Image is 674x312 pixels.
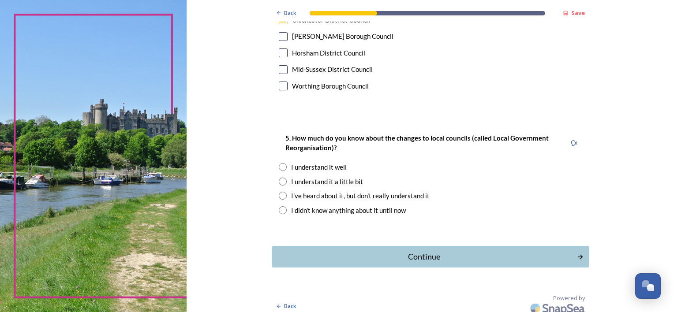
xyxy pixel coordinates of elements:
strong: 5. How much do you know about the changes to local councils (called Local Government Reorganisati... [285,134,550,151]
div: Mid-Sussex District Council [292,64,373,74]
span: Back [284,9,296,17]
div: Worthing Borough Council [292,81,369,91]
strong: Save [571,9,585,17]
div: I've heard about it, but don't really understand it [291,191,430,201]
div: I understand it a little bit [291,177,363,187]
div: Horsham District Council [292,48,365,58]
div: I didn't know anything about it until now [291,205,406,215]
button: Open Chat [635,273,661,299]
div: [PERSON_NAME] Borough Council [292,31,393,41]
span: Powered by [553,294,585,302]
button: Continue [272,246,589,267]
div: I understand it well [291,162,347,172]
span: Back [284,302,296,310]
div: Continue [277,251,573,263]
